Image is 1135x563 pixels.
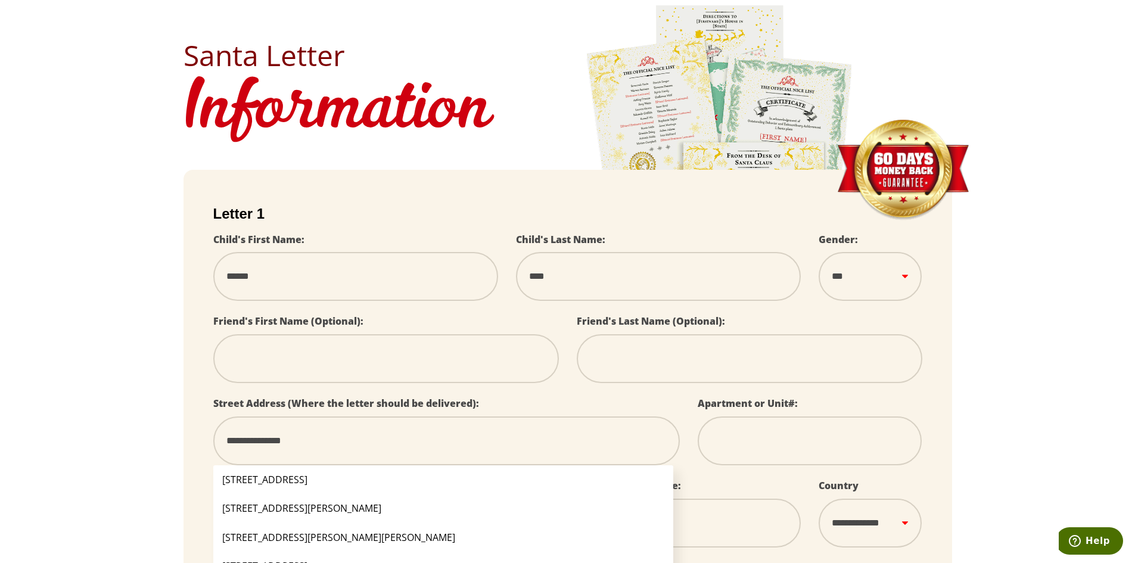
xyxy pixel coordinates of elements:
label: Friend's Last Name (Optional): [577,315,725,328]
h2: Santa Letter [184,41,952,70]
li: [STREET_ADDRESS] [213,465,674,494]
li: [STREET_ADDRESS][PERSON_NAME][PERSON_NAME] [213,523,674,552]
li: [STREET_ADDRESS][PERSON_NAME] [213,494,674,522]
label: Child's Last Name: [516,233,605,246]
label: Friend's First Name (Optional): [213,315,363,328]
label: Gender: [819,233,858,246]
label: Street Address (Where the letter should be delivered): [213,397,479,410]
label: Country [819,479,859,492]
img: Money Back Guarantee [836,119,970,221]
label: Child's First Name: [213,233,304,246]
h2: Letter 1 [213,206,922,222]
h1: Information [184,70,952,152]
label: Apartment or Unit#: [698,397,798,410]
img: letters.png [586,4,854,337]
iframe: Opens a widget where you can find more information [1059,527,1123,557]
